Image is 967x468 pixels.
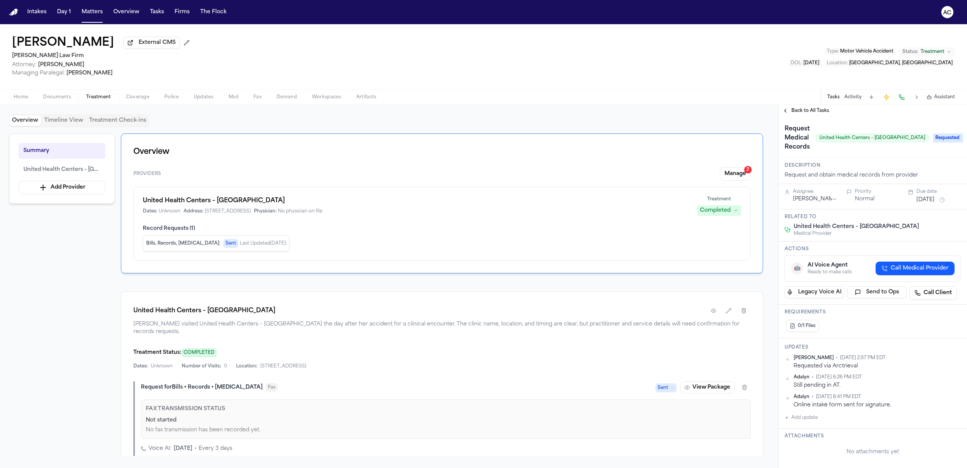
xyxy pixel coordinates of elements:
span: 0 [224,363,227,369]
button: External CMS [123,37,180,49]
div: No attachments yet [785,448,961,456]
button: Overview [110,5,142,19]
button: Treatment Check-ins [86,115,149,126]
button: Assistant [927,94,955,100]
span: Not started [146,417,176,424]
button: Add Provider [19,181,105,194]
button: Edit matter name [12,36,114,50]
a: Tasks [147,5,167,19]
button: Summary [19,143,105,159]
span: Bills, Records, [MEDICAL_DATA] : [146,240,220,246]
h3: Updates [785,344,961,350]
button: United Health Centers – [GEOGRAPHIC_DATA] [19,162,105,178]
h3: Requirements [785,309,961,315]
span: Artifacts [356,94,377,100]
div: 2 [744,166,752,174]
span: Updates [194,94,213,100]
button: Send to Ops [847,286,907,298]
h1: Overview [133,146,751,158]
button: Snooze task [938,195,947,205]
a: Call Client [910,286,957,300]
span: • [195,445,196,453]
span: Sent [223,239,238,248]
span: Documents [43,94,71,100]
a: Matters [79,5,106,19]
span: United Health Centers – [GEOGRAPHIC_DATA] [794,223,919,231]
button: [DATE] [916,196,935,204]
span: Every 3 days [199,445,232,453]
p: Fax Transmission Status [146,404,746,414]
span: Dates: [133,363,148,369]
span: Number of Visits: [182,363,221,369]
span: Unknown [159,208,181,214]
button: Firms [171,5,193,19]
span: [DATE] 2:57 PM EDT [840,355,886,361]
span: Back to All Tasks [791,108,829,114]
button: Timeline View [41,115,86,126]
span: • [812,394,814,400]
span: Treatment [707,196,731,202]
span: [DATE] [803,61,819,65]
span: [PERSON_NAME] visited United Health Centers – [GEOGRAPHIC_DATA] the day after her accident for a ... [133,321,751,336]
button: The Flock [197,5,230,19]
h3: Description [785,163,961,169]
span: Last Updated [DATE] [240,240,286,246]
span: Requested [933,133,963,143]
span: Demand [277,94,297,100]
button: Edit Location: Fresno, CA [825,59,955,67]
h3: Actions [785,246,961,252]
span: Unknown [151,363,173,369]
span: Adalyn [794,374,809,380]
span: [STREET_ADDRESS] [260,363,306,369]
span: Status: [902,49,918,55]
span: Providers [133,171,161,177]
span: Location: [236,363,257,369]
span: • [812,374,814,380]
button: Normal [855,195,874,203]
button: Intakes [24,5,49,19]
span: Location : [827,61,848,65]
h1: United Health Centers – [GEOGRAPHIC_DATA] [133,306,275,315]
span: Fax [253,94,261,100]
span: Call Medical Provider [891,265,948,272]
h3: Attachments [785,433,961,439]
h1: United Health Centers – [GEOGRAPHIC_DATA] [143,196,688,205]
div: Request and obtain medical records from provider [785,172,961,179]
span: [STREET_ADDRESS] [205,208,251,214]
span: [DATE] 8:41 PM EDT [816,394,861,400]
button: Activity [844,94,862,100]
button: Fax [266,383,278,392]
button: Add update [785,413,818,422]
button: Edit DOL: 2025-07-16 [788,59,822,67]
div: Assignee [793,189,837,195]
h3: Related to [785,214,961,220]
button: Edit Type: Motor Vehicle Accident [825,48,896,55]
span: United Health Centers – [GEOGRAPHIC_DATA] [816,134,928,142]
button: Add Task [866,92,877,102]
button: Create Immediate Task [881,92,892,102]
span: Physician: [254,208,277,214]
span: 🤖 [794,265,800,272]
span: DOL : [791,61,802,65]
span: Adalyn [794,394,809,400]
h1: Request Medical Records [782,123,813,153]
span: [DATE] [174,445,192,453]
span: Treatment [86,94,111,100]
span: Medical Provider [794,231,919,237]
button: Call Medical Provider [876,262,955,275]
span: Treatment Status: [133,350,181,355]
span: • [836,355,838,361]
button: 0/1 Files [786,320,819,332]
span: United Health Centers – [GEOGRAPHIC_DATA] [23,165,100,174]
span: Record Requests ( 1 ) [143,225,741,232]
button: Day 1 [54,5,74,19]
div: No fax transmission has been recorded yet. [146,426,746,434]
span: Sent [658,384,668,392]
span: Police [164,94,179,100]
span: COMPLETED [181,348,217,357]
